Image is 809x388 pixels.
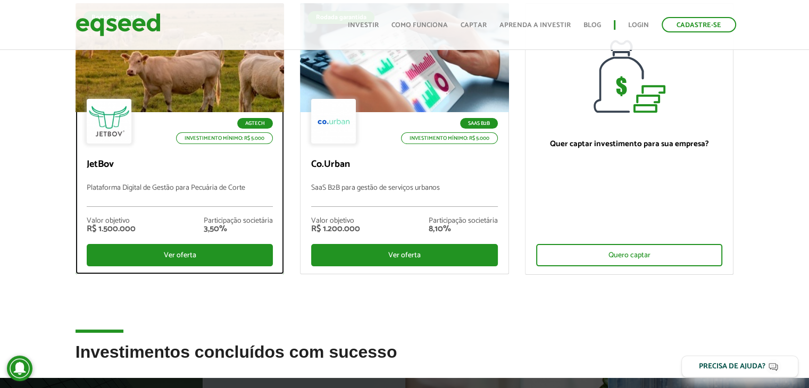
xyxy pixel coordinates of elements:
[401,132,498,144] p: Investimento mínimo: R$ 5.000
[311,159,498,171] p: Co.Urban
[204,225,273,233] div: 3,50%
[87,159,273,171] p: JetBov
[87,244,273,266] div: Ver oferta
[311,184,498,207] p: SaaS B2B para gestão de serviços urbanos
[499,22,571,29] a: Aprenda a investir
[300,3,509,274] a: Rodada garantida SaaS B2B Investimento mínimo: R$ 5.000 Co.Urban SaaS B2B para gestão de serviços...
[461,22,487,29] a: Captar
[391,22,448,29] a: Como funciona
[583,22,601,29] a: Blog
[76,343,734,377] h2: Investimentos concluídos com sucesso
[429,225,498,233] div: 8,10%
[87,225,136,233] div: R$ 1.500.000
[204,217,273,225] div: Participação societária
[87,184,273,207] p: Plataforma Digital de Gestão para Pecuária de Corte
[536,139,723,149] p: Quer captar investimento para sua empresa?
[525,3,734,275] a: Quer captar investimento para sua empresa? Quero captar
[76,11,161,39] img: EqSeed
[76,3,285,274] a: Rodada garantida Agtech Investimento mínimo: R$ 5.000 JetBov Plataforma Digital de Gestão para Pe...
[460,118,498,129] p: SaaS B2B
[311,244,498,266] div: Ver oferta
[311,217,360,225] div: Valor objetivo
[176,132,273,144] p: Investimento mínimo: R$ 5.000
[87,217,136,225] div: Valor objetivo
[628,22,649,29] a: Login
[662,17,736,32] a: Cadastre-se
[237,118,273,129] p: Agtech
[536,244,723,266] div: Quero captar
[429,217,498,225] div: Participação societária
[348,22,379,29] a: Investir
[311,225,360,233] div: R$ 1.200.000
